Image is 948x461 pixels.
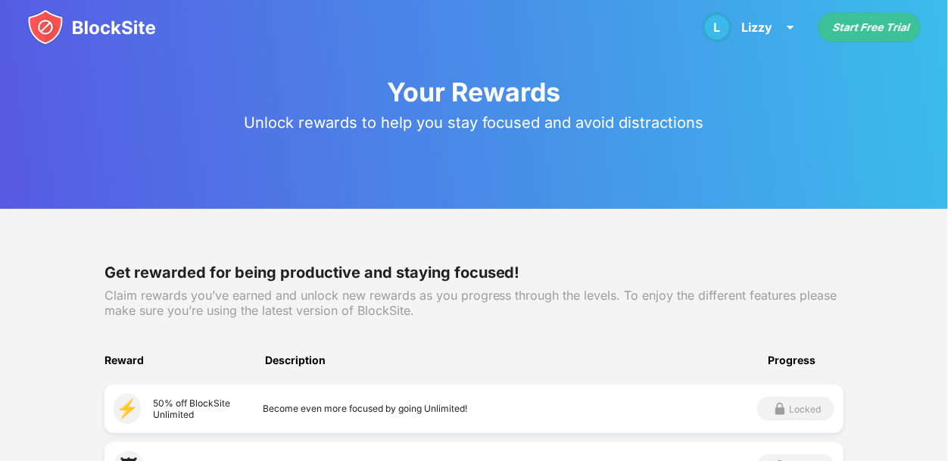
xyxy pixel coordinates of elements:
[741,20,772,35] div: Lizzy
[789,403,821,415] div: Locked
[768,354,844,385] div: Progress
[153,397,263,420] div: 50% off BlockSite Unlimited
[702,12,732,42] div: L
[818,12,921,42] div: animation
[263,394,757,424] div: Become even more focused by going Unlimited!
[27,9,156,45] img: blocksite-icon.svg
[266,354,769,385] div: Description
[771,400,789,418] img: grey-lock.svg
[104,263,844,282] div: Get rewarded for being productive and staying focused!
[114,394,141,424] div: ⚡️
[104,354,266,385] div: Reward
[104,288,844,318] div: Claim rewards you’ve earned and unlock new rewards as you progress through the levels. To enjoy t...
